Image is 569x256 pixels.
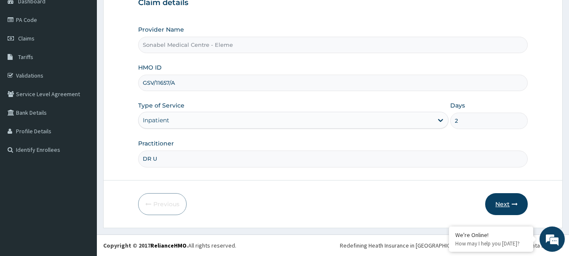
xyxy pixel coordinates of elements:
[49,75,116,160] span: We're online!
[16,42,34,63] img: d_794563401_company_1708531726252_794563401
[138,151,528,167] input: Enter Name
[455,240,527,247] p: How may I help you today?
[340,241,563,250] div: Redefining Heath Insurance in [GEOGRAPHIC_DATA] using Telemedicine and Data Science!
[138,101,184,110] label: Type of Service
[138,25,184,34] label: Provider Name
[455,231,527,239] div: We're Online!
[138,63,162,72] label: HMO ID
[4,168,160,198] textarea: Type your message and hit 'Enter'
[143,116,169,124] div: Inpatient
[150,242,187,249] a: RelianceHMO
[18,53,33,61] span: Tariffs
[450,101,465,110] label: Days
[103,242,188,249] strong: Copyright © 2017 .
[44,47,142,58] div: Chat with us now
[138,75,528,91] input: Enter HMO ID
[485,193,528,215] button: Next
[18,35,35,42] span: Claims
[138,139,174,148] label: Practitioner
[138,4,158,24] div: Minimize live chat window
[138,193,187,215] button: Previous
[97,234,569,256] footer: All rights reserved.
